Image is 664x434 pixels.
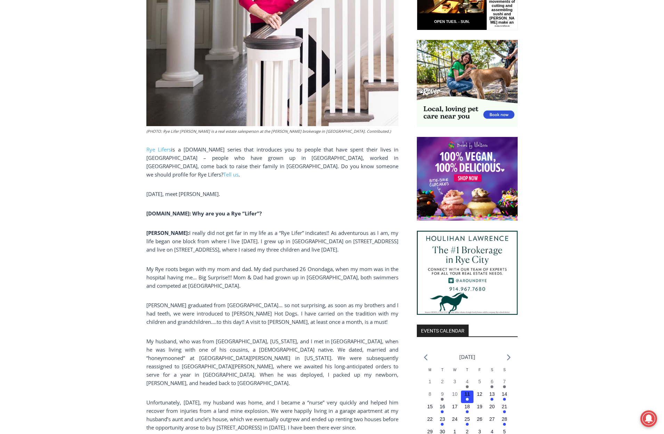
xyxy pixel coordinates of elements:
[146,399,398,431] span: Unfortunately, [DATE], my husband was home, and I became a “nurse” very quickly and helped him re...
[473,391,486,403] button: 12
[223,171,238,178] a: Tell us
[436,378,449,391] button: 2
[502,416,507,422] time: 28
[466,385,469,388] em: Has events
[452,416,457,422] time: 24
[146,302,398,325] span: [PERSON_NAME] graduated from [GEOGRAPHIC_DATA]… so not surprising, as soon as my brothers and I h...
[503,368,506,372] span: S
[417,231,518,315] img: Houlihan Lawrence The #1 Brokerage in Rye City
[477,404,483,409] time: 19
[441,379,444,384] time: 2
[464,416,470,422] time: 25
[448,403,461,416] button: 17
[498,416,511,428] button: 28 Has events
[146,229,398,253] span: I really did not get far in my life as a “Rye Lifer” indicates!! As adventurous as I am, my life ...
[502,391,507,397] time: 14
[503,410,506,413] em: Has events
[464,404,470,409] time: 18
[466,398,469,401] em: Has events
[176,0,329,67] div: "[PERSON_NAME] and I covered the [DATE] Parade, which was a really eye opening experience as I ha...
[146,128,398,134] figcaption: (PHOTO: Rye Lifer [PERSON_NAME] is a real estate salesperson at the [PERSON_NAME] brokerage in [G...
[441,368,443,372] span: T
[440,416,445,422] time: 23
[424,354,428,361] a: Previous month
[182,69,322,85] span: Intern @ [DOMAIN_NAME]
[448,416,461,428] button: 24
[441,398,444,401] em: Has events
[0,70,70,87] a: Open Tues. - Sun. [PHONE_NUMBER]
[146,229,189,236] b: [PERSON_NAME]:
[479,368,481,372] span: F
[429,368,431,372] span: M
[424,403,436,416] button: 15
[461,391,473,403] button: 11 Has events
[146,210,262,217] b: [DOMAIN_NAME]: Why are you a Rye “Lifer”?
[167,67,337,87] a: Intern @ [DOMAIN_NAME]
[507,354,511,361] a: Next month
[146,146,171,153] a: Rye Lifers
[2,72,68,98] span: Open Tues. - Sun. [PHONE_NUMBER]
[461,416,473,428] button: 25 Has events
[461,367,473,378] div: Thursday
[448,378,461,391] button: 3
[459,352,475,362] li: [DATE]
[441,423,444,426] em: Has events
[424,367,436,378] div: Monday
[429,391,431,397] time: 8
[448,391,461,403] button: 10
[486,378,498,391] button: 6 Has events
[466,368,468,372] span: T
[453,368,456,372] span: W
[503,379,506,384] time: 7
[417,137,518,221] img: Baked by Melissa
[146,265,398,289] span: My Rye roots began with my mom and dad. My dad purchased 26 Onondaga, when my mom was in the hosp...
[489,416,495,422] time: 27
[427,404,433,409] time: 15
[464,391,470,397] time: 11
[489,404,495,409] time: 20
[473,416,486,428] button: 26
[441,410,444,413] em: Has events
[436,367,449,378] div: Tuesday
[146,145,398,179] p: is a [DOMAIN_NAME] series that introduces you to people that have spent their lives in [GEOGRAPHI...
[491,379,493,384] time: 6
[486,391,498,403] button: 13 Has events
[466,379,469,384] time: 4
[424,416,436,428] button: 22
[503,385,506,388] em: Has events
[498,403,511,416] button: 21 Has events
[486,403,498,416] button: 20
[466,410,469,413] em: Has events
[473,367,486,378] div: Friday
[498,367,511,378] div: Sunday
[424,378,436,391] button: 1
[498,391,511,403] button: 14 Has events
[502,404,507,409] time: 21
[429,379,431,384] time: 1
[477,391,483,397] time: 12
[424,391,436,403] button: 8
[146,190,398,198] p: [DATE], meet [PERSON_NAME].
[486,367,498,378] div: Saturday
[146,338,398,386] span: My husband, who was from [GEOGRAPHIC_DATA], [US_STATE], and I met in [GEOGRAPHIC_DATA], when he w...
[427,416,433,422] time: 22
[466,423,469,426] em: Has events
[491,398,493,401] em: Has events
[453,379,456,384] time: 3
[491,385,493,388] em: Has events
[491,368,493,372] span: S
[436,391,449,403] button: 9 Has events
[503,423,506,426] em: Has events
[473,378,486,391] button: 5
[71,43,99,83] div: "the precise, almost orchestrated movements of cutting and assembling sushi and [PERSON_NAME] mak...
[417,325,469,336] h2: Events Calendar
[473,403,486,416] button: 19
[440,404,445,409] time: 16
[461,378,473,391] button: 4 Has events
[503,398,506,401] em: Has events
[452,404,457,409] time: 17
[448,367,461,378] div: Wednesday
[486,416,498,428] button: 27
[436,403,449,416] button: 16 Has events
